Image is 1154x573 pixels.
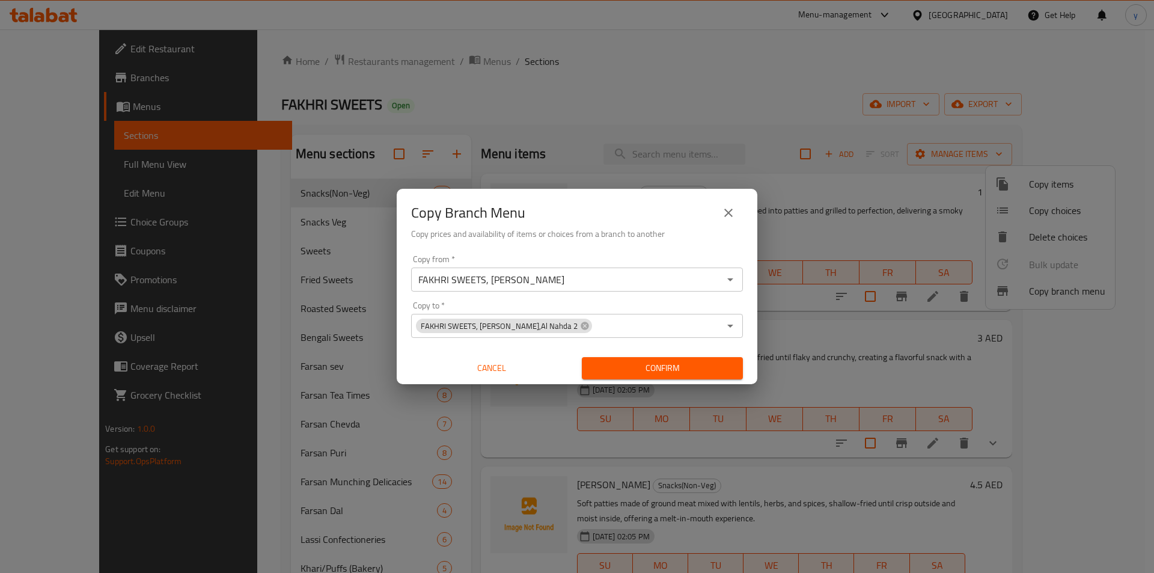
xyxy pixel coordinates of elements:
h6: Copy prices and availability of items or choices from a branch to another [411,227,743,241]
span: Cancel [416,361,567,376]
h2: Copy Branch Menu [411,203,525,222]
span: FAKHRI SWEETS, [PERSON_NAME],Al Nahda 2 [416,320,582,332]
button: Confirm [582,357,743,379]
button: close [714,198,743,227]
button: Cancel [411,357,572,379]
span: Confirm [591,361,733,376]
div: FAKHRI SWEETS, [PERSON_NAME],Al Nahda 2 [416,319,592,333]
button: Open [722,271,739,288]
button: Open [722,317,739,334]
